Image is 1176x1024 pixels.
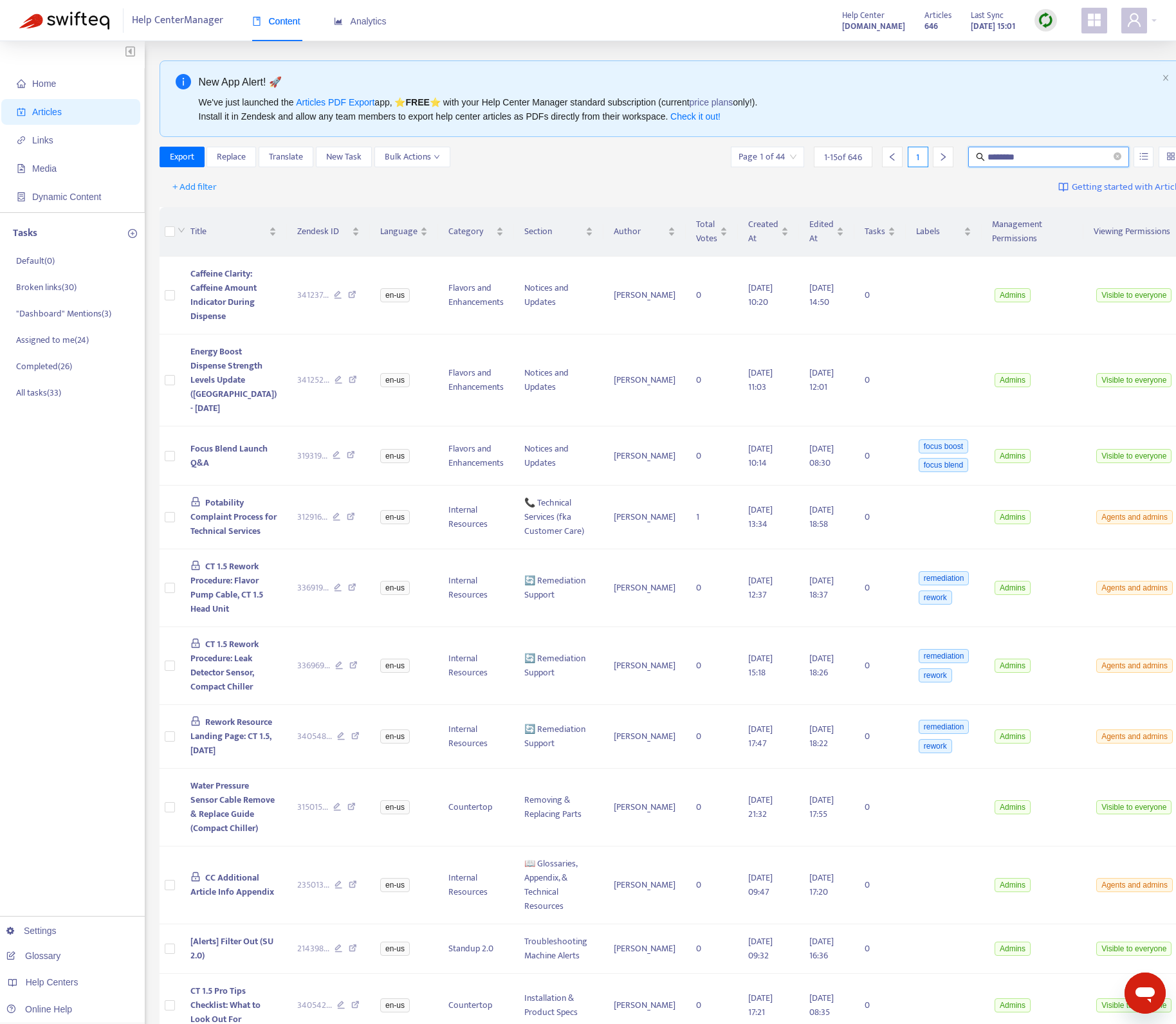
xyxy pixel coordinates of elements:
[217,150,246,164] span: Replace
[995,659,1031,673] span: Admins
[176,74,191,89] span: info-circle
[385,150,440,164] span: Bulk Actions
[686,924,738,974] td: 0
[809,441,834,470] span: [DATE] 08:30
[982,207,1083,257] th: Management Permissions
[380,581,410,595] span: en-us
[696,217,717,246] span: Total Votes
[1038,12,1054,28] img: sync.dc5367851b00ba804db3.png
[686,846,738,924] td: 0
[854,207,906,257] th: Tasks
[976,152,985,161] span: search
[919,720,969,734] span: remediation
[748,792,773,821] span: [DATE] 21:32
[16,333,89,347] p: Assigned to me ( 24 )
[854,549,906,627] td: 0
[971,8,1004,23] span: Last Sync
[296,97,374,107] a: Articles PDF Export
[1139,152,1148,161] span: unordered-list
[748,722,773,751] span: [DATE] 17:47
[380,998,410,1012] span: en-us
[438,257,514,334] td: Flavors and Enhancements
[514,426,603,486] td: Notices and Updates
[809,792,834,821] span: [DATE] 17:55
[438,924,514,974] td: Standup 2.0
[995,581,1031,595] span: Admins
[919,739,952,753] span: rework
[748,441,773,470] span: [DATE] 10:14
[438,769,514,846] td: Countertop
[380,373,410,387] span: en-us
[995,449,1031,463] span: Admins
[178,226,185,234] span: down
[995,942,1031,956] span: Admins
[17,164,26,173] span: file-image
[854,486,906,549] td: 0
[670,111,721,122] a: Check it out!
[1096,510,1173,524] span: Agents and admins
[1162,74,1170,82] span: close
[1134,147,1153,167] button: unordered-list
[854,705,906,769] td: 0
[252,16,300,26] span: Content
[297,998,332,1012] span: 340542 ...
[854,426,906,486] td: 0
[190,870,274,899] span: CC Additional Article Info Appendix
[854,769,906,846] td: 0
[297,224,350,239] span: Zendesk ID
[1096,729,1173,744] span: Agents and admins
[809,991,834,1019] span: [DATE] 08:35
[748,217,778,246] span: Created At
[603,486,686,549] td: [PERSON_NAME]
[26,977,78,987] span: Help Centers
[748,934,773,963] span: [DATE] 09:32
[438,486,514,549] td: Internal Resources
[971,19,1015,33] strong: [DATE] 15:01
[686,334,738,426] td: 0
[434,154,440,160] span: down
[380,729,410,744] span: en-us
[334,16,387,26] span: Analytics
[799,207,854,257] th: Edited At
[1096,942,1171,956] span: Visible to everyone
[190,715,273,758] span: Rework Resource Landing Page: CT 1.5, [DATE]
[32,107,62,117] span: Articles
[854,627,906,705] td: 0
[180,207,287,257] th: Title
[17,192,26,201] span: container
[842,19,905,33] strong: [DOMAIN_NAME]
[854,846,906,924] td: 0
[748,651,773,680] span: [DATE] 15:18
[865,224,885,239] span: Tasks
[405,97,429,107] b: FREE
[686,486,738,549] td: 1
[297,449,327,463] span: 319319 ...
[438,627,514,705] td: Internal Resources
[603,705,686,769] td: [PERSON_NAME]
[748,502,773,531] span: [DATE] 13:34
[603,207,686,257] th: Author
[297,373,329,387] span: 341252 ...
[995,729,1031,744] span: Admins
[514,334,603,426] td: Notices and Updates
[809,870,834,899] span: [DATE] 17:20
[809,365,834,394] span: [DATE] 12:01
[603,769,686,846] td: [PERSON_NAME]
[16,360,72,373] p: Completed ( 26 )
[326,150,362,164] span: New Task
[438,705,514,769] td: Internal Resources
[1087,12,1102,28] span: appstore
[297,942,329,956] span: 214398 ...
[16,386,61,399] p: All tasks ( 33 )
[686,257,738,334] td: 0
[603,924,686,974] td: [PERSON_NAME]
[514,486,603,549] td: 📞 Technical Services (fka Customer Care)
[32,78,56,89] span: Home
[6,1004,72,1014] a: Online Help
[163,177,226,197] button: + Add filter
[1126,12,1142,28] span: user
[190,637,259,694] span: CT 1.5 Rework Procedure: Leak Detector Sensor, Compact Chiller
[1058,182,1069,192] img: image-link
[1096,800,1171,814] span: Visible to everyone
[32,192,101,202] span: Dynamic Content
